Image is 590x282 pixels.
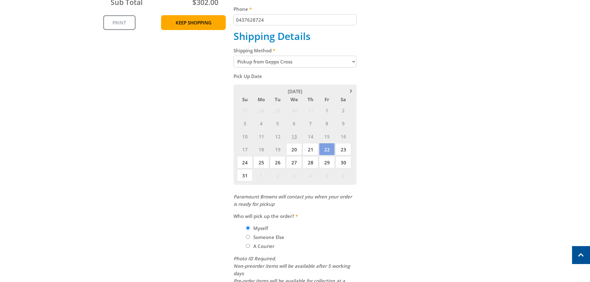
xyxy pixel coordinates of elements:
[270,156,286,168] span: 26
[234,56,356,67] select: Please select a shipping method.
[286,156,302,168] span: 27
[237,156,253,168] span: 24
[286,117,302,129] span: 6
[270,169,286,181] span: 2
[253,130,269,142] span: 11
[253,156,269,168] span: 25
[253,169,269,181] span: 1
[303,95,318,103] span: Th
[237,130,253,142] span: 10
[286,143,302,155] span: 20
[251,223,270,233] label: Myself
[234,212,356,220] label: Who will pick up the order?
[319,117,335,129] span: 8
[270,143,286,155] span: 19
[303,156,318,168] span: 28
[335,117,351,129] span: 9
[286,95,302,103] span: We
[251,241,277,251] label: A Courier
[319,130,335,142] span: 15
[234,30,356,42] h2: Shipping Details
[246,244,250,248] input: Please select who will pick up the order.
[335,156,351,168] span: 30
[237,143,253,155] span: 17
[319,104,335,116] span: 1
[286,169,302,181] span: 3
[270,130,286,142] span: 12
[288,88,302,94] span: [DATE]
[246,235,250,239] input: Please select who will pick up the order.
[335,95,351,103] span: Sa
[335,169,351,181] span: 6
[335,104,351,116] span: 2
[303,117,318,129] span: 7
[303,104,318,116] span: 31
[253,143,269,155] span: 18
[335,130,351,142] span: 16
[234,193,352,207] em: Paramount Browns will contact you when your order is ready for pickup
[303,143,318,155] span: 21
[237,95,253,103] span: Su
[319,169,335,181] span: 5
[253,117,269,129] span: 4
[246,226,250,230] input: Please select who will pick up the order.
[270,104,286,116] span: 29
[335,143,351,155] span: 23
[161,15,226,30] a: Keep Shopping
[234,47,356,54] label: Shipping Method
[103,15,136,30] a: Print
[234,14,356,25] input: Please enter your telephone number.
[237,104,253,116] span: 27
[234,72,356,80] label: Pick Up Date
[253,95,269,103] span: Mo
[303,130,318,142] span: 14
[253,104,269,116] span: 28
[234,5,356,13] label: Phone
[319,143,335,155] span: 22
[286,104,302,116] span: 30
[319,156,335,168] span: 29
[237,169,253,181] span: 31
[319,95,335,103] span: Fr
[286,130,302,142] span: 13
[270,95,286,103] span: Tu
[251,232,286,242] label: Someone Else
[303,169,318,181] span: 4
[237,117,253,129] span: 3
[270,117,286,129] span: 5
